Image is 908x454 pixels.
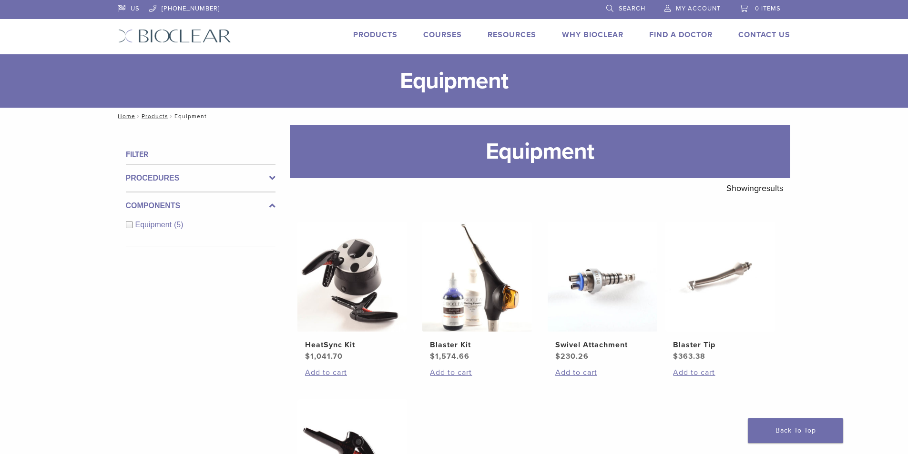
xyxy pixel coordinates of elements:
[115,113,135,120] a: Home
[548,222,657,332] img: Swivel Attachment
[649,30,713,40] a: Find A Doctor
[305,367,399,378] a: Add to cart: “HeatSync Kit”
[726,178,783,198] p: Showing results
[142,113,168,120] a: Products
[305,352,310,361] span: $
[126,172,275,184] label: Procedures
[297,222,407,332] img: HeatSync Kit
[676,5,721,12] span: My Account
[423,30,462,40] a: Courses
[168,114,174,119] span: /
[174,221,184,229] span: (5)
[562,30,623,40] a: Why Bioclear
[353,30,398,40] a: Products
[665,222,775,332] img: Blaster Tip
[555,339,650,351] h2: Swivel Attachment
[555,352,589,361] bdi: 230.26
[547,222,658,362] a: Swivel AttachmentSwivel Attachment $230.26
[555,352,561,361] span: $
[488,30,536,40] a: Resources
[430,352,469,361] bdi: 1,574.66
[673,352,678,361] span: $
[619,5,645,12] span: Search
[673,352,705,361] bdi: 363.38
[126,149,275,160] h4: Filter
[126,200,275,212] label: Components
[673,339,767,351] h2: Blaster Tip
[135,221,174,229] span: Equipment
[290,125,790,178] h1: Equipment
[422,222,532,332] img: Blaster Kit
[738,30,790,40] a: Contact Us
[422,222,533,362] a: Blaster KitBlaster Kit $1,574.66
[748,418,843,443] a: Back To Top
[111,108,797,125] nav: Equipment
[430,352,435,361] span: $
[673,367,767,378] a: Add to cart: “Blaster Tip”
[430,367,524,378] a: Add to cart: “Blaster Kit”
[430,339,524,351] h2: Blaster Kit
[297,222,408,362] a: HeatSync KitHeatSync Kit $1,041.70
[305,339,399,351] h2: HeatSync Kit
[118,29,231,43] img: Bioclear
[555,367,650,378] a: Add to cart: “Swivel Attachment”
[755,5,781,12] span: 0 items
[135,114,142,119] span: /
[665,222,776,362] a: Blaster TipBlaster Tip $363.38
[305,352,343,361] bdi: 1,041.70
